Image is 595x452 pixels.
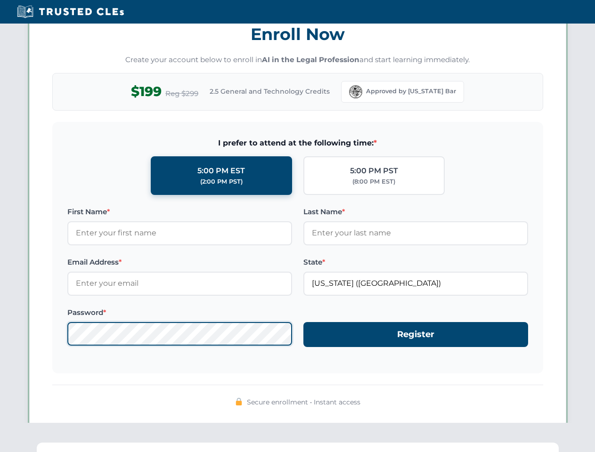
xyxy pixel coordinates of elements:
[67,206,292,218] label: First Name
[352,177,395,186] div: (8:00 PM EST)
[247,397,360,407] span: Secure enrollment • Instant access
[52,55,543,65] p: Create your account below to enroll in and start learning immediately.
[349,85,362,98] img: Florida Bar
[235,398,243,405] img: 🔒
[303,322,528,347] button: Register
[14,5,127,19] img: Trusted CLEs
[197,165,245,177] div: 5:00 PM EST
[366,87,456,96] span: Approved by [US_STATE] Bar
[303,206,528,218] label: Last Name
[303,257,528,268] label: State
[67,221,292,245] input: Enter your first name
[67,307,292,318] label: Password
[210,86,330,97] span: 2.5 General and Technology Credits
[52,19,543,49] h3: Enroll Now
[262,55,359,64] strong: AI in the Legal Profession
[303,272,528,295] input: Florida (FL)
[303,221,528,245] input: Enter your last name
[165,88,198,99] span: Reg $299
[67,272,292,295] input: Enter your email
[131,81,162,102] span: $199
[350,165,398,177] div: 5:00 PM PST
[67,257,292,268] label: Email Address
[200,177,243,186] div: (2:00 PM PST)
[67,137,528,149] span: I prefer to attend at the following time:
